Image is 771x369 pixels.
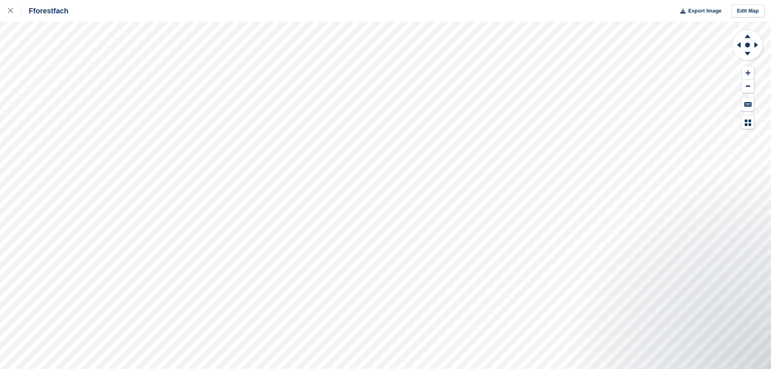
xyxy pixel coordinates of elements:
button: Map Legend [742,116,754,129]
button: Zoom In [742,66,754,80]
button: Export Image [675,4,722,18]
a: Edit Map [731,4,765,18]
button: Keyboard Shortcuts [742,98,754,111]
button: Zoom Out [742,80,754,93]
div: Fforestfach [21,6,68,16]
span: Export Image [688,7,721,15]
